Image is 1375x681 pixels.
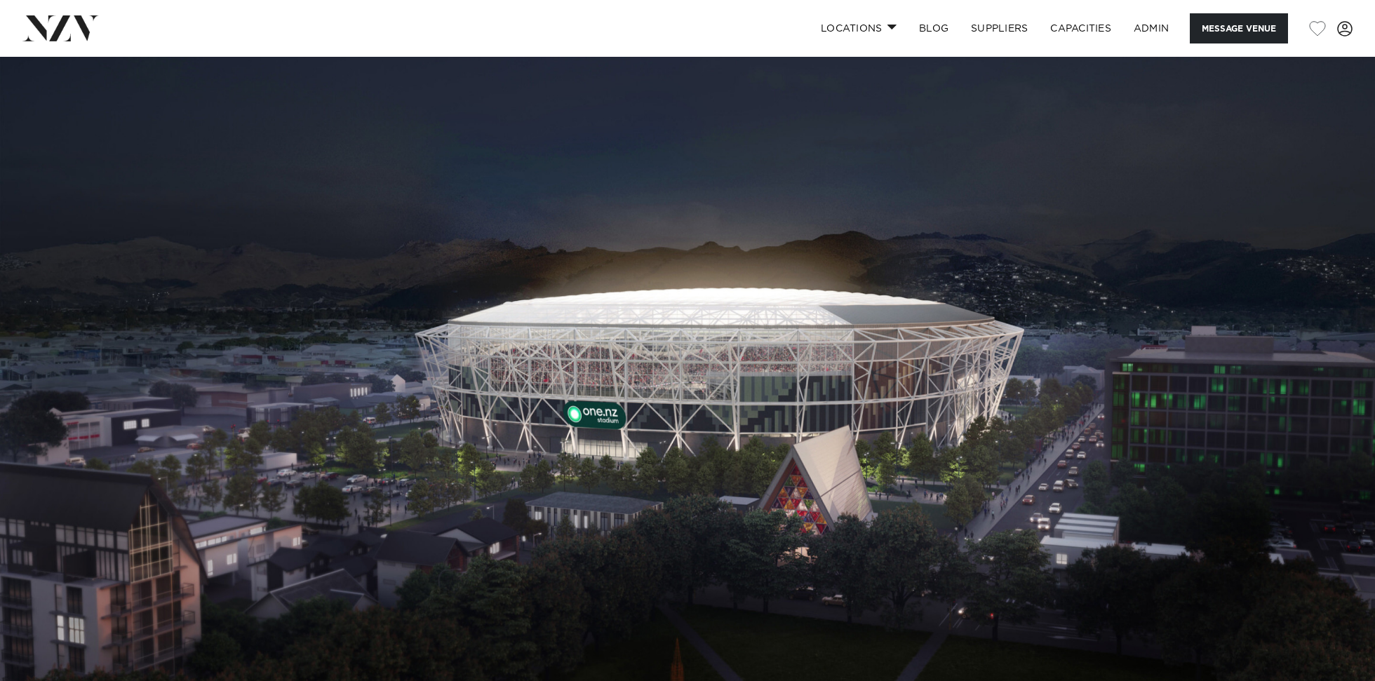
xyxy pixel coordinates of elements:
[908,13,960,43] a: BLOG
[1039,13,1122,43] a: Capacities
[1190,13,1288,43] button: Message Venue
[960,13,1039,43] a: SUPPLIERS
[1122,13,1180,43] a: ADMIN
[810,13,908,43] a: Locations
[22,15,99,41] img: nzv-logo.png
